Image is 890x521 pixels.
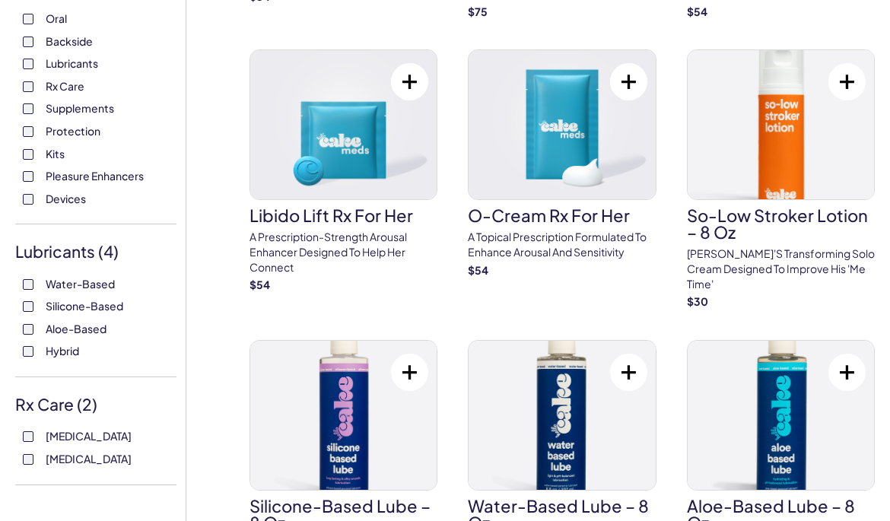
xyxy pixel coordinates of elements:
strong: $ 30 [687,294,708,308]
a: Libido Lift Rx For HerLibido Lift Rx For HerA prescription-strength arousal enhancer designed to ... [250,49,437,292]
span: Rx Care [46,76,84,96]
span: Silicone-Based [46,296,123,316]
input: [MEDICAL_DATA] [23,431,33,442]
span: Hybrid [46,341,79,361]
span: Water-Based [46,274,115,294]
input: Aloe-Based [23,324,33,335]
span: [MEDICAL_DATA] [46,426,132,446]
span: Backside [46,31,93,51]
h3: So-Low Stroker Lotion – 8 oz [687,207,875,240]
span: Aloe-Based [46,319,106,338]
input: Lubricants [23,59,33,69]
input: Protection [23,126,33,137]
strong: $ 54 [468,263,488,277]
span: Devices [46,189,86,208]
h3: O-Cream Rx for Her [468,207,656,224]
p: A prescription-strength arousal enhancer designed to help her connect [250,230,437,275]
input: Backside [23,37,33,47]
input: Silicone-Based [23,301,33,312]
input: [MEDICAL_DATA] [23,454,33,465]
input: Supplements [23,103,33,114]
input: Kits [23,149,33,160]
a: O-Cream Rx for HerO-Cream Rx for HerA topical prescription formulated to enhance arousal and sens... [468,49,656,278]
input: Pleasure Enhancers [23,171,33,182]
span: Pleasure Enhancers [46,166,144,186]
span: Oral [46,8,67,28]
input: Devices [23,194,33,205]
img: Libido Lift Rx For Her [250,50,437,199]
span: Lubricants [46,53,98,73]
img: Water-Based Lube – 8 oz [469,341,655,490]
span: Protection [46,121,100,141]
input: Oral [23,14,33,24]
input: Hybrid [23,346,33,357]
strong: $ 75 [468,5,488,18]
p: [PERSON_NAME]'s transforming solo cream designed to improve his 'me time' [687,246,875,291]
strong: $ 54 [687,5,707,18]
h3: Libido Lift Rx For Her [250,207,437,224]
p: A topical prescription formulated to enhance arousal and sensitivity [468,230,656,259]
img: Silicone-Based Lube – 8 oz [250,341,437,490]
span: Supplements [46,98,114,118]
img: O-Cream Rx for Her [469,50,655,199]
input: Water-Based [23,279,33,290]
input: Rx Care [23,81,33,92]
img: Aloe-Based Lube – 8 oz [688,341,874,490]
span: [MEDICAL_DATA] [46,449,132,469]
span: Kits [46,144,65,164]
a: So-Low Stroker Lotion – 8 ozSo-Low Stroker Lotion – 8 oz[PERSON_NAME]'s transforming solo cream d... [687,49,875,309]
strong: $ 54 [250,278,270,291]
img: So-Low Stroker Lotion – 8 oz [688,50,874,199]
